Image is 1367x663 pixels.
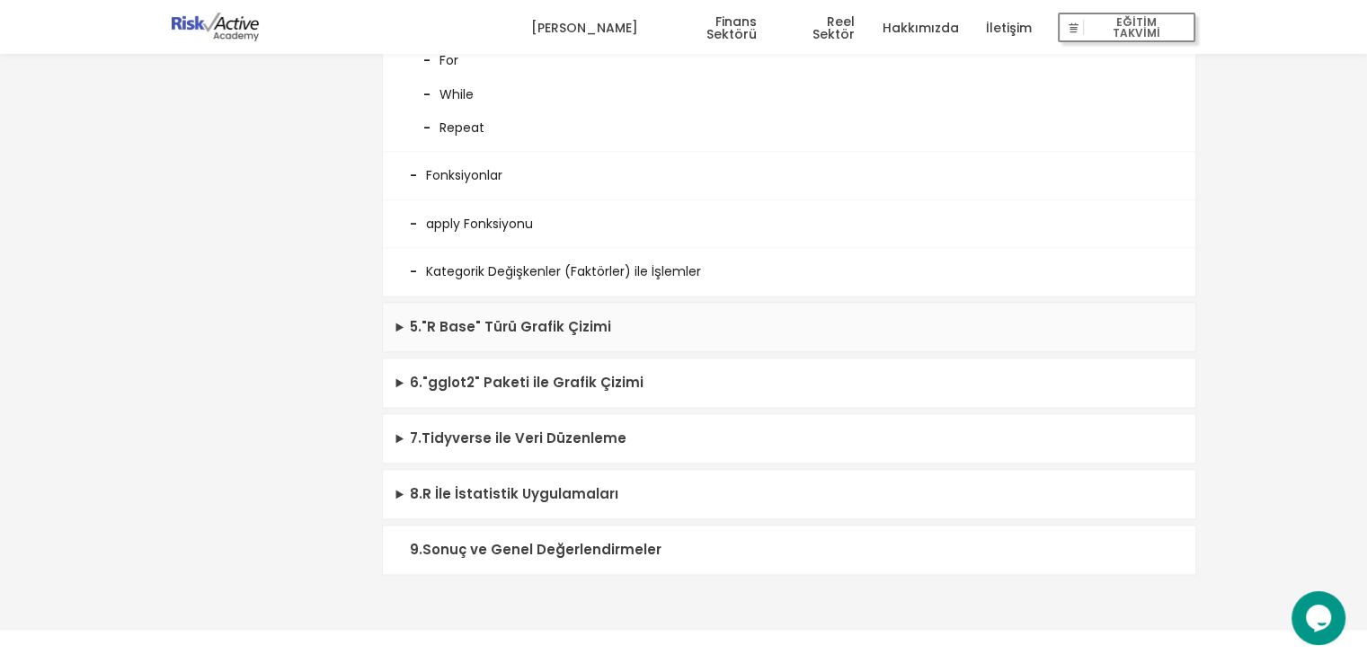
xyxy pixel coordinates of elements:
a: [PERSON_NAME] [530,1,637,55]
a: Reel Sektör [784,1,855,55]
li: Kategorik Değişkenler (Faktörler) ile İşlemler [383,248,1195,296]
a: İletişim [985,1,1031,55]
summary: 7.Tidyverse ile Veri Düzenleme [383,414,1195,464]
summary: 9.Sonuç ve Genel Değerlendirmeler [383,526,1195,575]
li: Repeat [410,104,1168,137]
a: Hakkımızda [882,1,958,55]
summary: 5."R Base" Türü Grafik Çizimi [383,303,1195,352]
li: While [410,71,1168,104]
img: logo-dark.png [172,13,260,41]
summary: 6."gglot2" Paketi ile Grafik Çizimi [383,358,1195,408]
a: Finans Sektörü [664,1,757,55]
button: EĞİTİM TAKVİMİ [1058,13,1195,43]
li: Fonksiyonlar [383,152,1195,199]
li: apply Fonksiyonu [383,200,1195,248]
summary: 8.R İle İstatistik Uygulamaları [383,470,1195,519]
iframe: chat widget [1292,591,1349,645]
a: EĞİTİM TAKVİMİ [1058,1,1195,55]
span: EĞİTİM TAKVİMİ [1084,15,1188,40]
